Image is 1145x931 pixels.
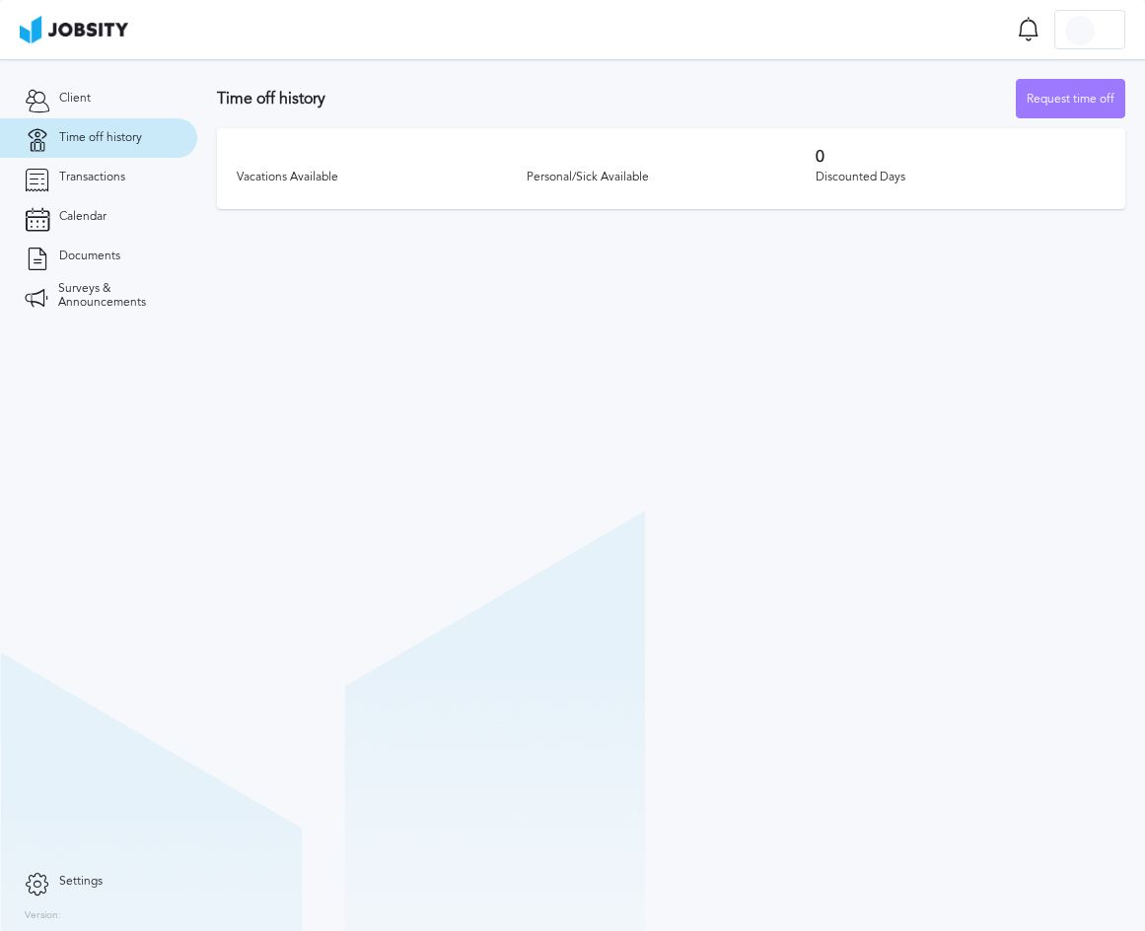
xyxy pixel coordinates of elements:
span: Documents [59,250,120,263]
span: Time off history [59,131,142,145]
span: Settings [59,875,103,889]
img: ab4bad089aa723f57921c736e9817d99.png [20,16,128,43]
div: Personal/Sick Available [527,171,817,184]
label: Version: [25,910,61,922]
div: Vacations Available [237,171,527,184]
h3: Time off history [217,90,1016,107]
h3: 0 [816,148,1106,166]
div: Discounted Days [816,171,1106,184]
span: Surveys & Announcements [58,282,173,310]
div: Request time off [1017,80,1124,119]
span: Calendar [59,210,107,224]
span: Client [59,92,91,106]
button: Request time off [1016,79,1125,118]
span: Transactions [59,171,125,184]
